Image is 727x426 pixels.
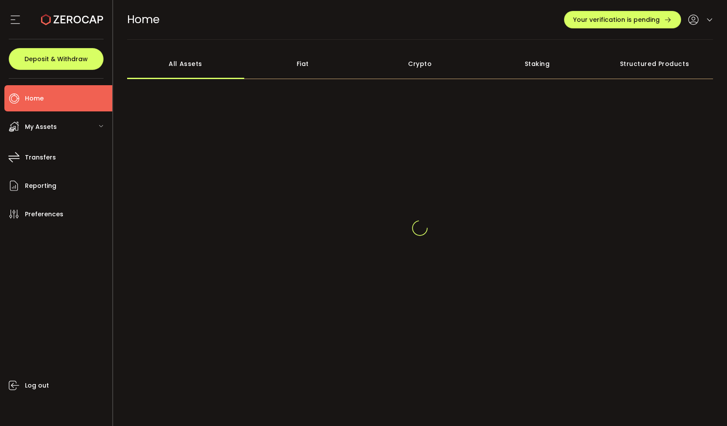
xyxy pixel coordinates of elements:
button: Deposit & Withdraw [9,48,104,70]
span: Home [127,12,159,27]
div: All Assets [127,48,244,79]
span: Deposit & Withdraw [24,56,88,62]
div: Staking [478,48,595,79]
span: My Assets [25,121,57,133]
span: Transfers [25,151,56,164]
button: Your verification is pending [564,11,681,28]
span: Your verification is pending [573,17,660,23]
span: Log out [25,379,49,392]
div: Structured Products [596,48,713,79]
span: Home [25,92,44,105]
div: Crypto [361,48,478,79]
div: Fiat [244,48,361,79]
span: Preferences [25,208,63,221]
span: Reporting [25,180,56,192]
